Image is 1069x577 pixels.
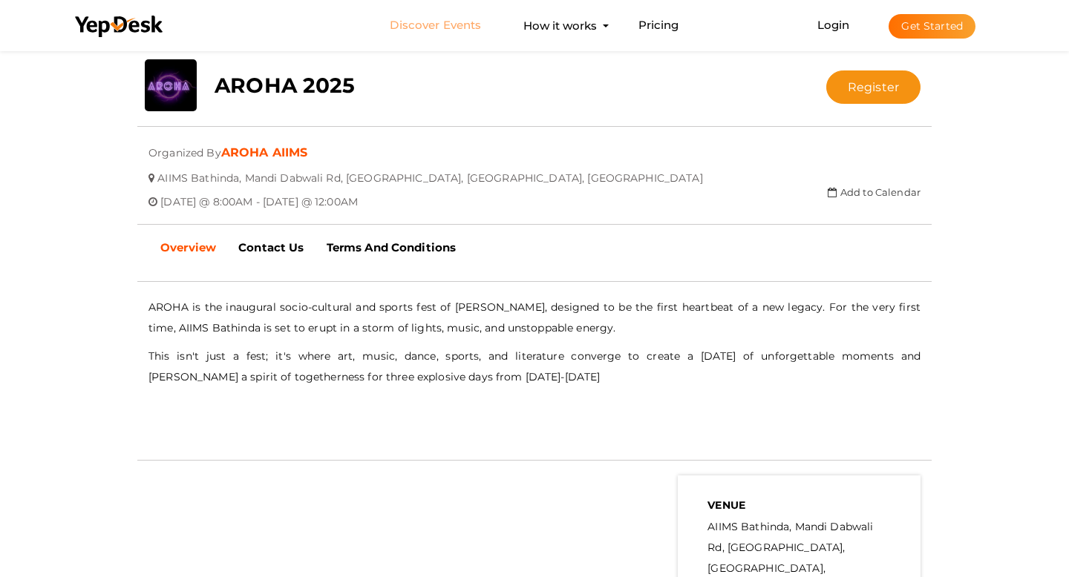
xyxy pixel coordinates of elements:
[215,73,355,98] b: AROHA 2025
[327,240,457,254] b: Terms And Conditions
[145,59,197,111] img: UG3MQEGT_small.jpeg
[889,14,975,39] button: Get Started
[157,160,702,185] span: AIIMS Bathinda, Mandi Dabwali Rd, [GEOGRAPHIC_DATA], [GEOGRAPHIC_DATA], [GEOGRAPHIC_DATA]
[148,135,221,159] span: Organized By
[221,145,308,159] a: AROHA AIIMS
[707,498,745,512] b: VENUE
[638,12,679,39] a: Pricing
[826,70,921,104] button: Register
[160,184,358,208] span: [DATE] @ 8:00AM - [DATE] @ 12:00AM
[390,12,481,39] a: Discover Events
[160,240,216,254] b: Overview
[227,229,315,266] a: Contact Us
[238,240,304,254] b: Contact Us
[148,346,921,387] p: This isn't just a fest; it's where art, music, dance, sports, and literature converge to create a...
[149,229,227,266] a: Overview
[316,229,468,266] a: Terms And Conditions
[148,297,921,338] p: AROHA is the inaugural socio-cultural and sports fest of [PERSON_NAME], designed to be the first ...
[828,186,921,198] a: Add to Calendar
[519,12,601,39] button: How it works
[817,18,850,32] a: Login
